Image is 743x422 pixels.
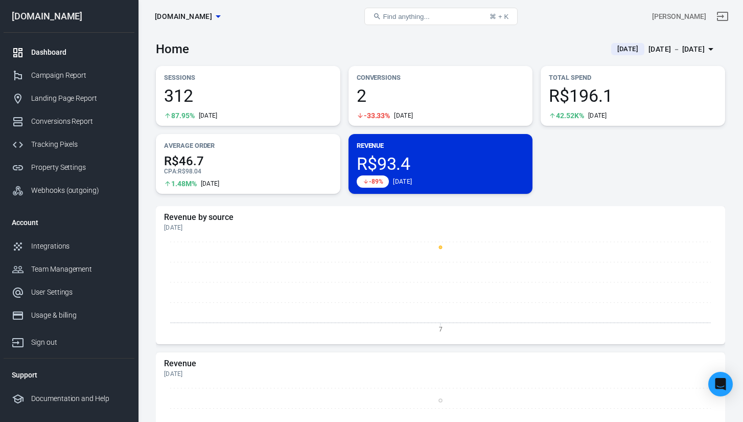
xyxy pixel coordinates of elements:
[708,372,733,396] div: Open Intercom Messenger
[155,10,212,23] span: zurahome.es
[613,44,642,54] span: [DATE]
[164,72,332,83] p: Sessions
[4,179,134,202] a: Webhooks (outgoing)
[31,162,126,173] div: Property Settings
[357,140,525,151] p: Revenue
[201,180,220,188] div: [DATE]
[383,13,430,20] span: Find anything...
[357,87,525,104] span: 2
[357,72,525,83] p: Conversions
[31,93,126,104] div: Landing Page Report
[4,12,134,21] div: [DOMAIN_NAME]
[394,112,413,120] div: [DATE]
[171,112,195,119] span: 87.95%
[164,224,717,232] div: [DATE]
[164,87,332,104] span: 312
[164,140,332,151] p: Average Order
[31,116,126,127] div: Conversions Report
[31,241,126,252] div: Integrations
[31,185,126,196] div: Webhooks (outgoing)
[4,258,134,281] a: Team Management
[164,359,717,369] h5: Revenue
[199,112,218,120] div: [DATE]
[31,393,126,404] div: Documentation and Help
[156,42,189,56] h3: Home
[31,47,126,58] div: Dashboard
[710,4,735,29] a: Sign out
[4,64,134,87] a: Campaign Report
[4,133,134,156] a: Tracking Pixels
[164,155,332,167] span: R$46.7
[369,179,383,185] span: -89%
[4,210,134,235] li: Account
[178,168,201,175] span: R$98.04
[4,110,134,133] a: Conversions Report
[4,156,134,179] a: Property Settings
[4,327,134,354] a: Sign out
[549,87,717,104] span: R$196.1
[4,363,134,387] li: Support
[31,139,126,150] div: Tracking Pixels
[556,112,584,119] span: 42.52K%
[4,41,134,64] a: Dashboard
[4,304,134,327] a: Usage & billing
[588,112,607,120] div: [DATE]
[652,11,706,22] div: Account id: 7D9VSqxT
[357,155,525,172] span: R$93.4
[164,168,178,175] span: CPA :
[151,7,224,26] button: [DOMAIN_NAME]
[490,13,508,20] div: ⌘ + K
[648,43,705,56] div: [DATE] － [DATE]
[549,72,717,83] p: Total Spend
[31,337,126,348] div: Sign out
[31,310,126,321] div: Usage & billing
[4,87,134,110] a: Landing Page Report
[364,8,518,25] button: Find anything...⌘ + K
[4,235,134,258] a: Integrations
[31,70,126,81] div: Campaign Report
[31,264,126,275] div: Team Management
[603,41,725,58] button: [DATE][DATE] － [DATE]
[164,370,717,378] div: [DATE]
[31,287,126,298] div: User Settings
[364,112,390,119] span: -33.33%
[393,177,412,186] div: [DATE]
[4,281,134,304] a: User Settings
[171,180,197,187] span: 1.48M%
[439,325,443,332] tspan: 7
[164,212,717,223] h5: Revenue by source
